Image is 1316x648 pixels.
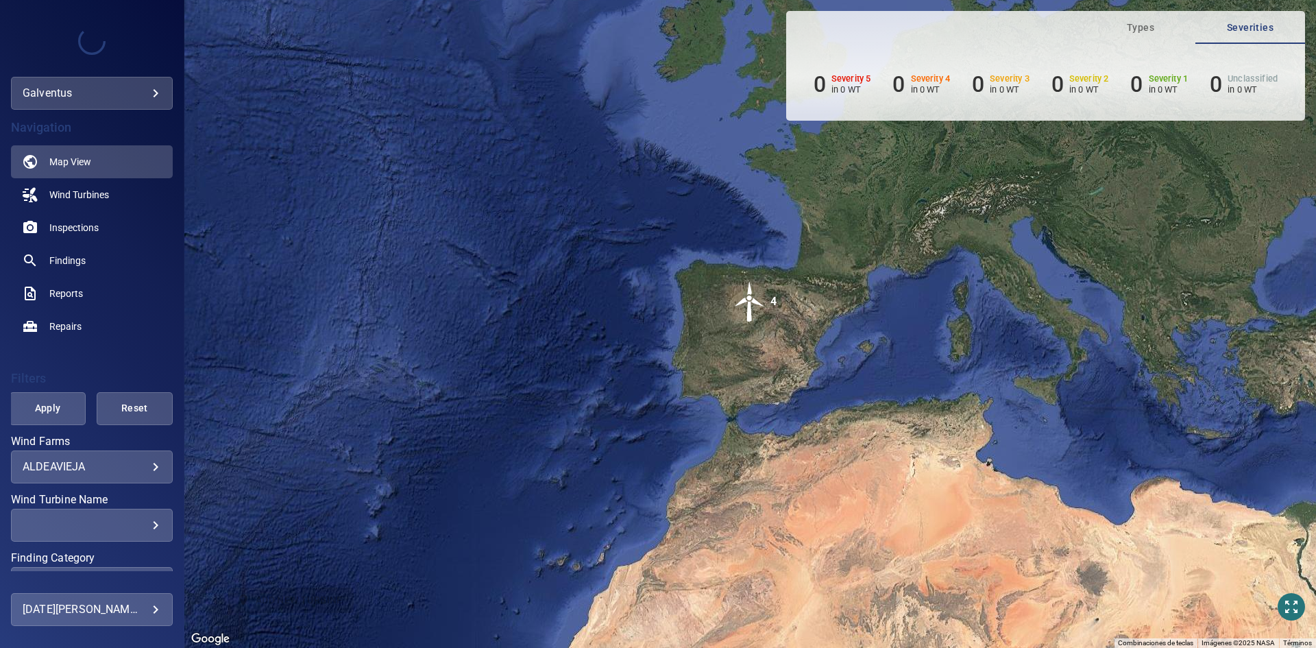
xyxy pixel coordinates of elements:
[11,77,173,110] div: galventus
[972,71,984,97] h6: 0
[11,310,173,343] a: repairs noActive
[892,71,950,97] li: Severity 4
[892,71,905,97] h6: 0
[814,71,826,97] h6: 0
[27,400,69,417] span: Apply
[23,460,161,473] div: ALDEAVIEJA
[49,320,82,333] span: Repairs
[11,567,173,600] div: Finding Category
[911,74,951,84] h6: Severity 4
[1210,71,1222,97] h6: 0
[11,277,173,310] a: reports noActive
[1094,19,1187,36] span: Types
[1228,74,1278,84] h6: Unclassified
[49,188,109,202] span: Wind Turbines
[1069,74,1109,84] h6: Severity 2
[11,145,173,178] a: map active
[11,436,173,447] label: Wind Farms
[11,553,173,564] label: Finding Category
[1051,71,1064,97] h6: 0
[11,121,173,134] h4: Navigation
[1283,639,1312,647] a: Términos (se abre en una nueva pestaña)
[1130,71,1188,97] li: Severity 1
[831,84,871,95] p: in 0 WT
[1118,638,1193,648] button: Combinaciones de teclas
[1069,84,1109,95] p: in 0 WT
[11,244,173,277] a: findings noActive
[23,82,161,104] div: galventus
[11,451,173,483] div: Wind Farms
[1130,71,1143,97] h6: 0
[814,71,871,97] li: Severity 5
[49,155,91,169] span: Map View
[10,392,86,425] button: Apply
[11,372,173,385] h4: Filters
[1149,84,1189,95] p: in 0 WT
[11,178,173,211] a: windturbines noActive
[1228,84,1278,95] p: in 0 WT
[23,599,161,621] div: [DATE][PERSON_NAME]
[770,281,777,322] div: 4
[990,74,1029,84] h6: Severity 3
[49,254,86,267] span: Findings
[188,630,233,648] img: Google
[990,84,1029,95] p: in 0 WT
[1149,74,1189,84] h6: Severity 1
[114,400,156,417] span: Reset
[729,281,770,324] gmp-advanced-marker: 4
[11,494,173,505] label: Wind Turbine Name
[1204,19,1297,36] span: Severities
[831,74,871,84] h6: Severity 5
[188,630,233,648] a: Abre esta zona en Google Maps (se abre en una nueva ventana)
[11,509,173,542] div: Wind Turbine Name
[972,71,1029,97] li: Severity 3
[1051,71,1109,97] li: Severity 2
[49,221,99,235] span: Inspections
[97,392,173,425] button: Reset
[1210,71,1278,97] li: Severity Unclassified
[11,211,173,244] a: inspections noActive
[911,84,951,95] p: in 0 WT
[1202,639,1275,647] span: Imágenes ©2025 NASA
[729,281,770,322] img: windFarmIcon.svg
[49,287,83,300] span: Reports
